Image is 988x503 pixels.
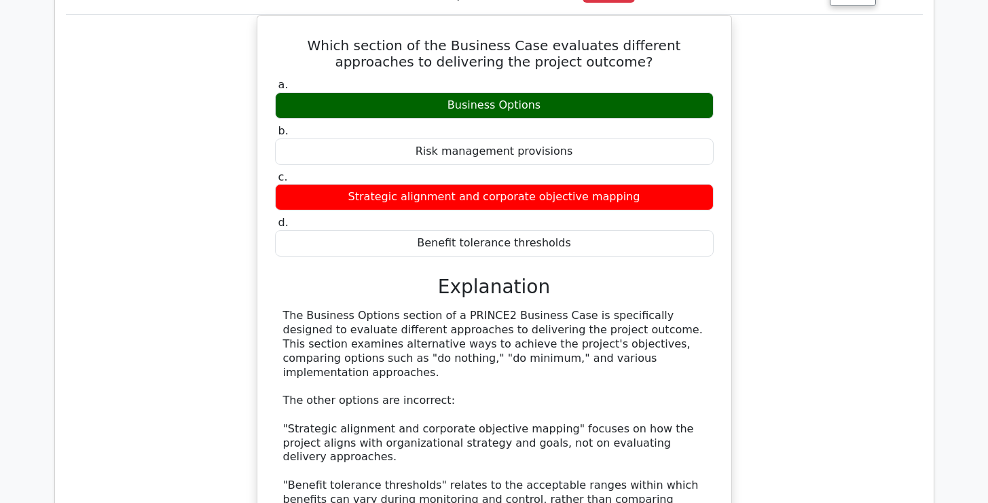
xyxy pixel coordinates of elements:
[275,92,714,119] div: Business Options
[275,230,714,257] div: Benefit tolerance thresholds
[278,170,288,183] span: c.
[283,276,706,299] h3: Explanation
[278,216,289,229] span: d.
[278,78,289,91] span: a.
[278,124,289,137] span: b.
[275,138,714,165] div: Risk management provisions
[275,184,714,210] div: Strategic alignment and corporate objective mapping
[274,37,715,70] h5: Which section of the Business Case evaluates different approaches to delivering the project outcome?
